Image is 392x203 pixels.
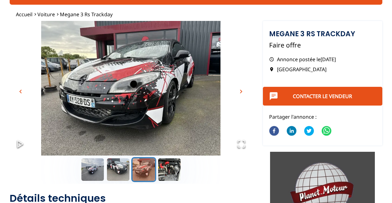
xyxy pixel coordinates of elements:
span: chevron_right [237,88,245,95]
button: Open Fullscreen [231,133,252,156]
a: Accueil [16,11,32,18]
div: Thumbnail Navigation [10,157,252,182]
p: Faire offre [269,41,376,50]
button: Go to Slide 3 [131,157,156,182]
p: Annonce postée le [DATE] [269,56,376,63]
button: chevron_left [16,87,25,96]
button: Go to Slide 4 [157,157,182,182]
a: Contacter le vendeur [293,93,352,100]
p: Partager l'annonce : [269,113,376,120]
button: linkedin [287,122,297,141]
a: Voiture [37,11,55,18]
button: Go to Slide 2 [106,157,131,182]
div: Go to Slide 3 [10,21,252,156]
h1: Megane 3 rs trackday [269,30,376,37]
button: Contacter le vendeur [263,87,382,106]
a: Megane 3 rs trackday [60,11,113,18]
button: facebook [269,122,279,141]
p: [GEOGRAPHIC_DATA] [269,66,376,73]
span: chevron_left [17,88,24,95]
button: Play or Pause Slideshow [10,133,31,156]
button: whatsapp [322,122,332,141]
button: chevron_right [236,87,246,96]
button: Go to Slide 1 [80,157,105,182]
img: image [10,21,252,156]
button: twitter [304,122,314,141]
